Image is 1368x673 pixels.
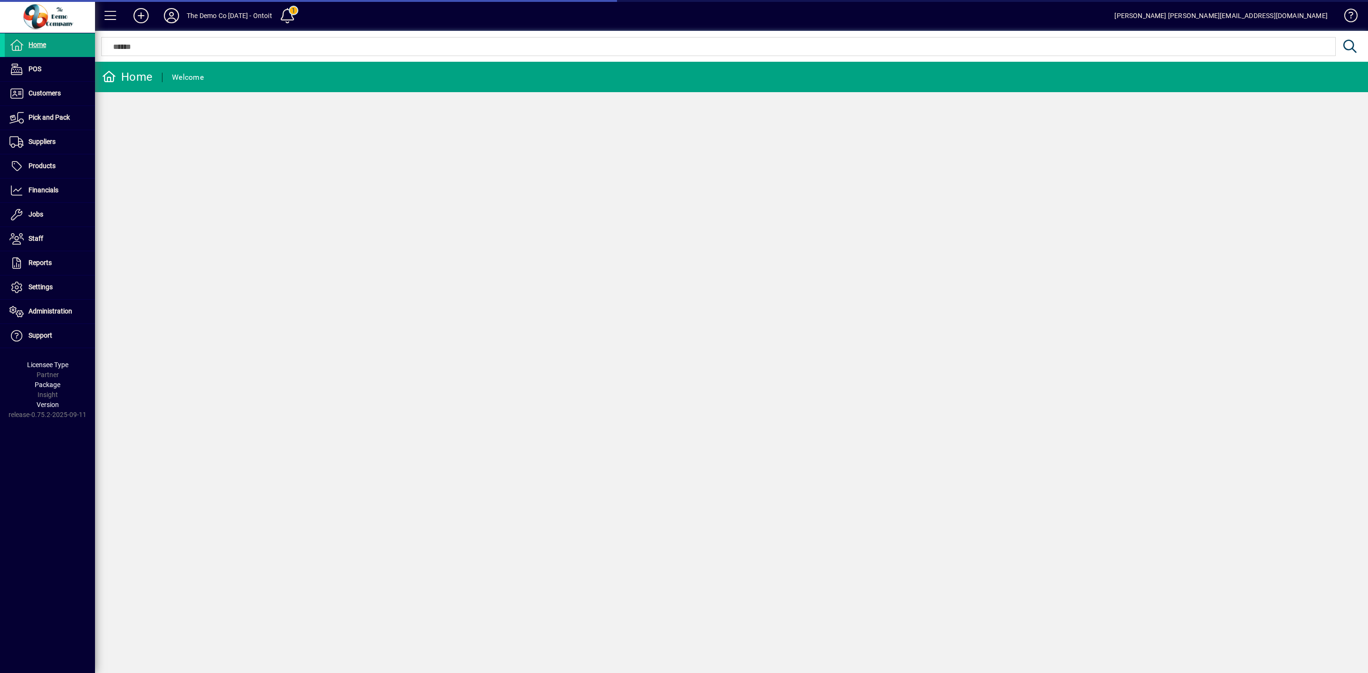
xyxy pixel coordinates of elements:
[5,106,95,130] a: Pick and Pack
[1114,8,1328,23] div: [PERSON_NAME] [PERSON_NAME][EMAIL_ADDRESS][DOMAIN_NAME]
[5,82,95,105] a: Customers
[102,69,152,85] div: Home
[28,114,70,121] span: Pick and Pack
[5,203,95,227] a: Jobs
[28,89,61,97] span: Customers
[28,138,56,145] span: Suppliers
[27,361,68,369] span: Licensee Type
[5,130,95,154] a: Suppliers
[5,275,95,299] a: Settings
[5,251,95,275] a: Reports
[28,235,43,242] span: Staff
[28,186,58,194] span: Financials
[172,70,204,85] div: Welcome
[37,401,59,408] span: Version
[5,154,95,178] a: Products
[1337,2,1356,33] a: Knowledge Base
[156,7,187,24] button: Profile
[28,41,46,48] span: Home
[5,300,95,323] a: Administration
[28,162,56,170] span: Products
[28,307,72,315] span: Administration
[187,8,272,23] div: The Demo Co [DATE] - Ontoit
[28,259,52,266] span: Reports
[28,210,43,218] span: Jobs
[5,227,95,251] a: Staff
[28,332,52,339] span: Support
[126,7,156,24] button: Add
[5,57,95,81] a: POS
[5,179,95,202] a: Financials
[28,283,53,291] span: Settings
[35,381,60,389] span: Package
[28,65,41,73] span: POS
[5,324,95,348] a: Support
